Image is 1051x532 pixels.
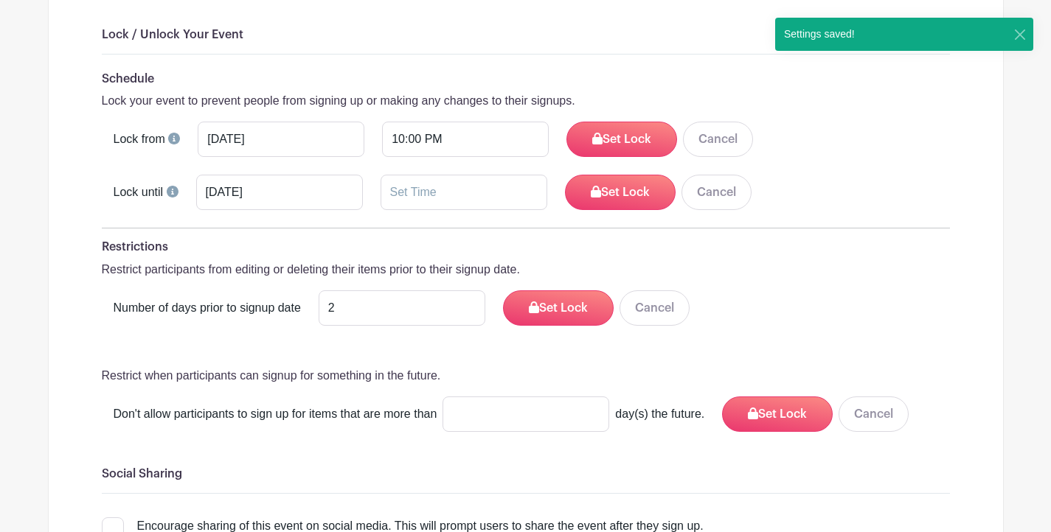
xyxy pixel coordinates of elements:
[683,122,753,157] button: Cancel
[102,28,950,42] h6: Lock / Unlock Your Event
[566,122,677,157] button: Set Lock
[1012,27,1027,42] button: Close
[382,122,549,157] input: Set Time
[114,299,301,317] label: Number of days prior to signup date
[198,122,364,157] input: Pick date
[102,72,950,86] h6: Schedule
[102,367,950,385] p: Restrict when participants can signup for something in the future.
[615,405,704,423] span: day(s) the future.
[114,183,164,201] label: Lock until
[839,396,909,432] button: Cancel
[681,175,752,210] button: Cancel
[722,396,833,432] button: Set Lock
[196,175,363,210] input: Pick date
[775,18,864,51] div: Settings saved!
[102,261,950,279] p: Restrict participants from editing or deleting their items prior to their signup date.
[565,175,676,210] button: Set Lock
[381,175,547,210] input: Set Time
[114,130,165,148] label: Lock from
[102,240,950,254] h6: Restrictions
[620,290,690,326] button: Cancel
[102,467,950,481] h6: Social Sharing
[503,290,614,326] button: Set Lock
[114,405,437,423] span: Don't allow participants to sign up for items that are more than
[102,92,950,110] p: Lock your event to prevent people from signing up or making any changes to their signups.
